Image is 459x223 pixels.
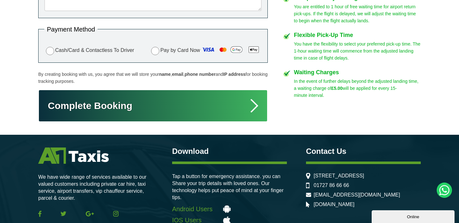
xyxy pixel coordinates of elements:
[294,32,421,38] h4: Flexible Pick-Up Time
[294,3,421,24] p: You are entitled to 1 hour of free waiting time for airport return pick-ups. If the flight is del...
[113,211,119,217] img: Instagram
[223,72,246,77] strong: IP address
[306,147,421,155] h3: Contact Us
[151,47,159,55] input: Pay by Card Now
[149,45,262,57] label: Pay by Card Now
[331,86,343,91] strong: £5.00
[372,209,456,223] iframe: chat widget
[61,211,66,216] img: Twitter
[172,147,287,155] h3: Download
[46,47,54,55] input: Cash/Card & Contactless To Driver
[172,173,287,201] p: Tap a button for emergency assistance. you can Share your trip details with loved ones. Our techn...
[44,46,134,55] label: Cash/Card & Contactless To Driver
[314,192,400,198] a: [EMAIL_ADDRESS][DOMAIN_NAME]
[86,211,94,217] img: Google Plus
[172,72,183,77] strong: email
[38,211,41,217] img: Facebook
[44,26,98,32] legend: Payment Method
[294,69,421,75] h4: Waiting Charges
[38,71,268,85] p: By creating booking with us, you agree that we will store your , , and for booking tracking purpo...
[172,205,287,213] a: Android Users
[294,78,421,99] p: In the event of further delays beyond the adjusted landing time, a waiting charge of will be appl...
[294,40,421,61] p: You have the flexibility to select your preferred pick-up time. The 1-hour waiting time will comm...
[314,183,349,188] a: 01727 86 66 66
[38,90,268,122] button: Complete Booking
[38,147,109,164] img: A1 Taxis St Albans
[185,72,215,77] strong: phone number
[159,72,171,77] strong: name
[38,174,153,202] p: We have wide range of services available to our valued customers including private car hire, taxi...
[314,202,354,207] a: [DOMAIN_NAME]
[306,173,421,179] li: [STREET_ADDRESS]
